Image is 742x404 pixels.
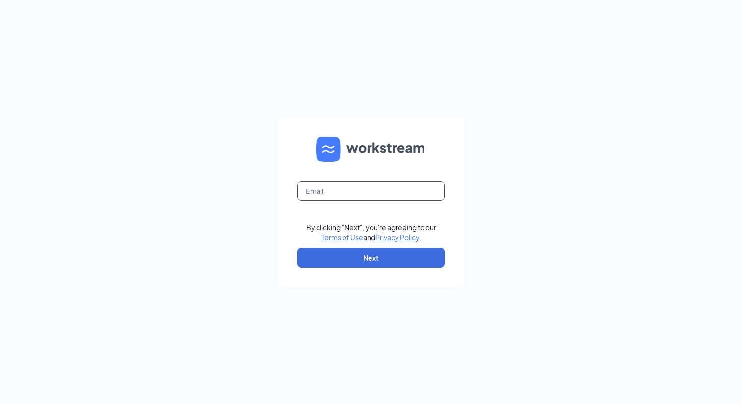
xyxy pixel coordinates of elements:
[321,233,363,242] a: Terms of Use
[297,248,445,268] button: Next
[316,137,426,162] img: WS logo and Workstream text
[375,233,419,242] a: Privacy Policy
[306,222,436,242] div: By clicking "Next", you're agreeing to our and .
[297,181,445,201] input: Email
